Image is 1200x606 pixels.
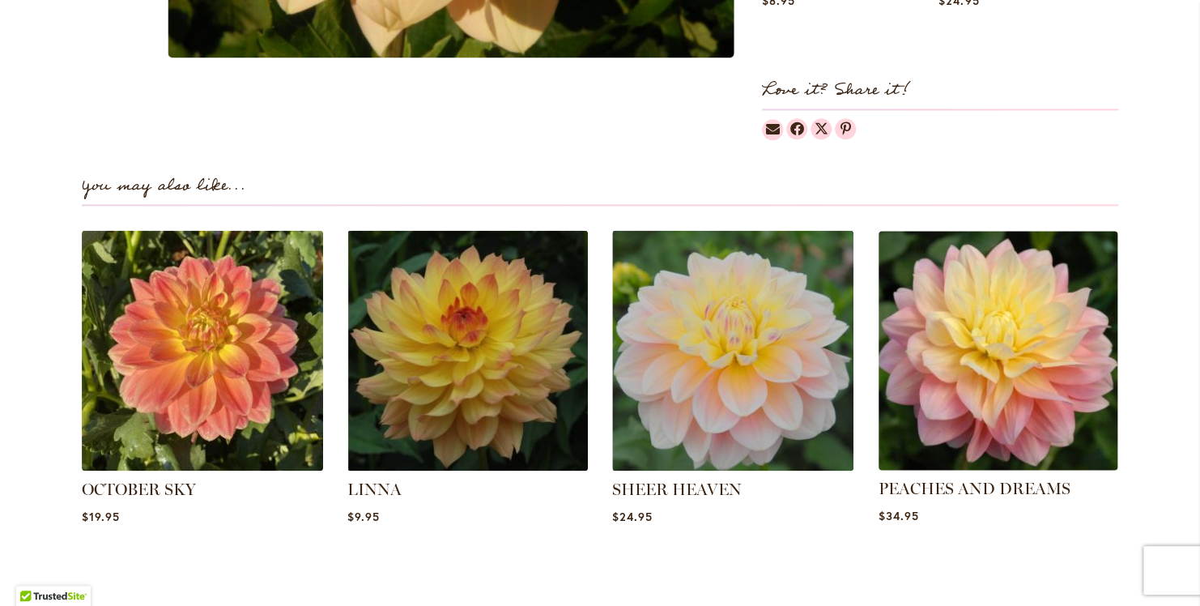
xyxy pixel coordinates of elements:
[82,480,196,499] a: OCTOBER SKY
[347,480,402,499] a: LINNA
[872,224,1123,476] img: PEACHES AND DREAMS
[347,459,589,474] a: LINNA
[879,508,919,523] span: $34.95
[879,458,1118,473] a: PEACHES AND DREAMS
[82,173,246,199] strong: You may also like...
[612,480,742,499] a: SHEER HEAVEN
[835,118,856,139] a: Dahlias on Pinterest
[82,509,120,524] span: $19.95
[879,479,1070,498] a: PEACHES AND DREAMS
[82,459,323,474] a: October Sky
[612,509,653,524] span: $24.95
[786,118,807,139] a: Dahlias on Facebook
[612,230,853,472] img: SHEER HEAVEN
[347,509,380,524] span: $9.95
[762,77,910,104] strong: Love it? Share it!
[12,548,57,594] iframe: Launch Accessibility Center
[82,230,323,472] img: October Sky
[811,118,832,139] a: Dahlias on Twitter
[347,230,589,472] img: LINNA
[612,459,853,474] a: SHEER HEAVEN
